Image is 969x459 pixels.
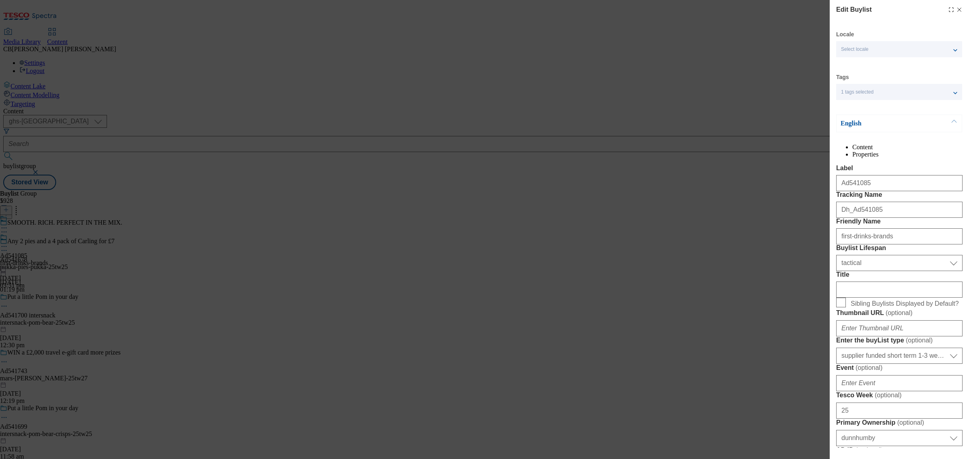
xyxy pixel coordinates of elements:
[836,84,962,100] button: 1 tags selected
[836,419,963,427] label: Primary Ownership
[836,446,963,454] label: AD ID
[885,309,912,316] span: ( optional )
[856,364,883,371] span: ( optional )
[836,282,963,298] input: Enter Title
[836,375,963,391] input: Enter Event
[836,309,963,317] label: Thumbnail URL
[841,46,868,52] span: Select locale
[836,320,963,336] input: Enter Thumbnail URL
[836,165,963,172] label: Label
[836,5,872,15] h4: Edit Buylist
[836,175,963,191] input: Enter Label
[856,446,883,453] span: ( optional )
[852,151,963,158] li: Properties
[836,41,962,57] button: Select locale
[836,391,963,399] label: Tesco Week
[836,403,963,419] input: Enter Tesco Week
[836,228,963,244] input: Enter Friendly Name
[841,89,874,95] span: 1 tags selected
[851,300,959,307] span: Sibling Buylists Displayed by Default?
[897,419,924,426] span: ( optional )
[852,144,963,151] li: Content
[836,336,963,344] label: Enter the buyList type
[836,32,854,37] label: Locale
[836,244,963,252] label: Buylist Lifespan
[836,191,963,198] label: Tracking Name
[875,392,902,398] span: ( optional )
[836,271,963,278] label: Title
[836,364,963,372] label: Event
[836,75,849,79] label: Tags
[836,202,963,218] input: Enter Tracking Name
[836,218,963,225] label: Friendly Name
[906,337,933,344] span: ( optional )
[841,119,925,127] p: English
